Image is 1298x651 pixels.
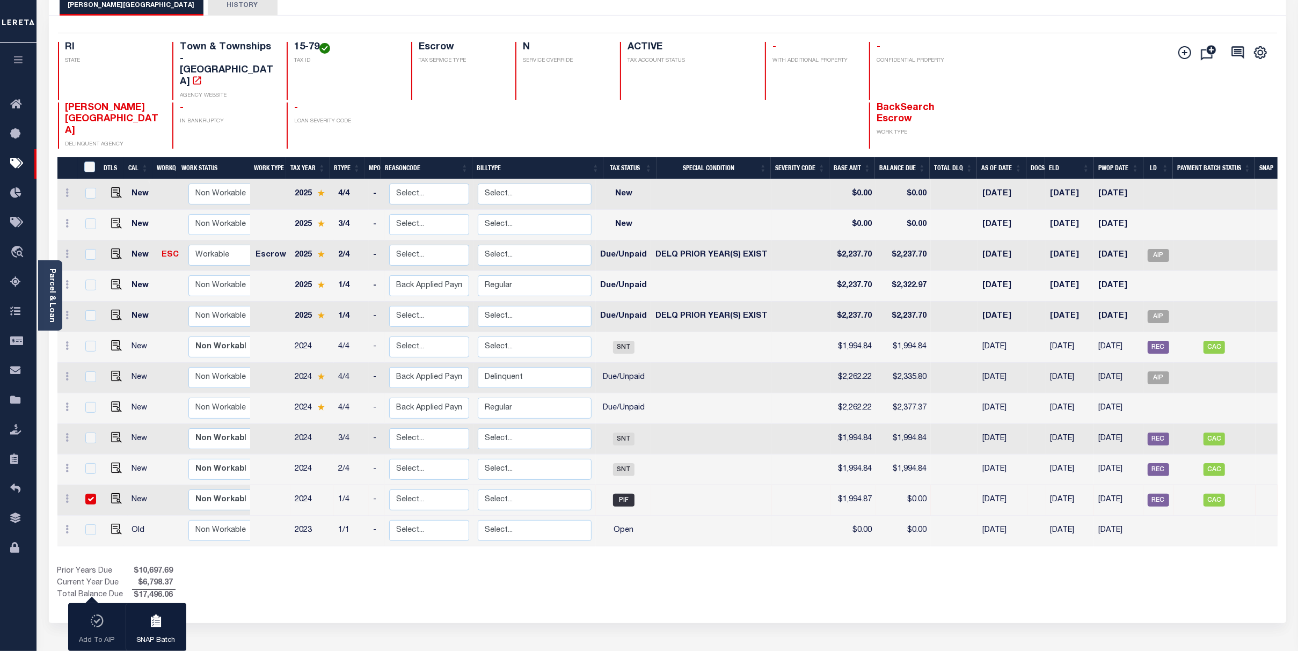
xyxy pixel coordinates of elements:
[1148,343,1169,351] a: REC
[978,240,1027,271] td: [DATE]
[596,363,651,393] td: Due/Unpaid
[290,393,334,424] td: 2024
[603,157,657,179] th: Tax Status: activate to sort column ascending
[1148,463,1169,476] span: REC
[132,566,176,577] span: $10,697.69
[1204,433,1225,445] span: CAC
[369,516,385,546] td: -
[830,516,876,546] td: $0.00
[317,373,325,380] img: Star.svg
[1094,455,1143,485] td: [DATE]
[876,485,931,516] td: $0.00
[162,251,179,259] a: ESC
[596,210,651,240] td: New
[330,157,364,179] th: RType: activate to sort column ascending
[128,393,158,424] td: New
[596,240,651,271] td: Due/Unpaid
[152,157,177,179] th: WorkQ
[334,240,369,271] td: 2/4
[317,312,325,319] img: Star.svg
[334,485,369,516] td: 1/4
[334,302,369,332] td: 1/4
[830,302,876,332] td: $2,237.70
[369,332,385,363] td: -
[876,455,931,485] td: $1,994.84
[978,210,1027,240] td: [DATE]
[1204,463,1225,476] span: CAC
[1148,494,1169,507] span: REC
[1026,157,1045,179] th: Docs
[369,240,385,271] td: -
[1148,466,1169,473] a: REC
[1148,310,1169,323] span: AIP
[57,157,78,179] th: &nbsp;&nbsp;&nbsp;&nbsp;&nbsp;&nbsp;&nbsp;&nbsp;&nbsp;&nbsp;
[1046,332,1094,363] td: [DATE]
[251,240,290,271] td: Escrow
[334,332,369,363] td: 4/4
[876,363,931,393] td: $2,335.80
[128,179,158,210] td: New
[1204,494,1225,507] span: CAC
[1046,363,1094,393] td: [DATE]
[1046,302,1094,332] td: [DATE]
[978,393,1027,424] td: [DATE]
[830,424,876,455] td: $1,994.84
[334,393,369,424] td: 4/4
[1148,252,1169,259] a: AIP
[771,157,829,179] th: Severity Code: activate to sort column ascending
[830,332,876,363] td: $1,994.84
[613,341,635,354] span: SNT
[830,271,876,302] td: $2,237.70
[381,157,472,179] th: ReasonCode: activate to sort column ascending
[876,393,931,424] td: $2,377.37
[128,424,158,455] td: New
[875,157,930,179] th: Balance Due: activate to sort column ascending
[1143,157,1173,179] th: LD: activate to sort column ascending
[317,189,325,196] img: Star.svg
[128,302,158,332] td: New
[317,220,325,227] img: Star.svg
[294,57,398,65] p: TAX ID
[1046,210,1094,240] td: [DATE]
[334,210,369,240] td: 3/4
[1094,332,1143,363] td: [DATE]
[830,210,876,240] td: $0.00
[334,516,369,546] td: 1/1
[294,42,398,54] h4: 15-79
[1148,496,1169,504] a: REC
[1046,240,1094,271] td: [DATE]
[369,363,385,393] td: -
[1094,302,1143,332] td: [DATE]
[132,577,176,589] span: $6,798.37
[290,485,334,516] td: 2024
[128,271,158,302] td: New
[1204,496,1225,504] a: CAC
[334,363,369,393] td: 4/4
[1148,313,1169,320] a: AIP
[65,141,159,149] p: DELINQUENT AGENCY
[369,210,385,240] td: -
[628,57,752,65] p: TAX ACCOUNT STATUS
[876,271,931,302] td: $2,322.97
[978,455,1027,485] td: [DATE]
[132,590,176,602] span: $17,496.06
[48,268,55,323] a: Parcel & Loan
[1148,374,1169,382] a: AIP
[1094,179,1143,210] td: [DATE]
[369,485,385,516] td: -
[876,332,931,363] td: $1,994.84
[128,455,158,485] td: New
[1204,466,1225,473] a: CAC
[78,157,100,179] th: &nbsp;
[1148,433,1169,445] span: REC
[978,516,1027,546] td: [DATE]
[596,302,651,332] td: Due/Unpaid
[369,393,385,424] td: -
[1046,424,1094,455] td: [DATE]
[180,103,184,113] span: -
[1094,271,1143,302] td: [DATE]
[180,118,274,126] p: IN BANKRUPTCY
[57,566,132,577] td: Prior Years Due
[128,210,158,240] td: New
[613,494,635,507] span: PIF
